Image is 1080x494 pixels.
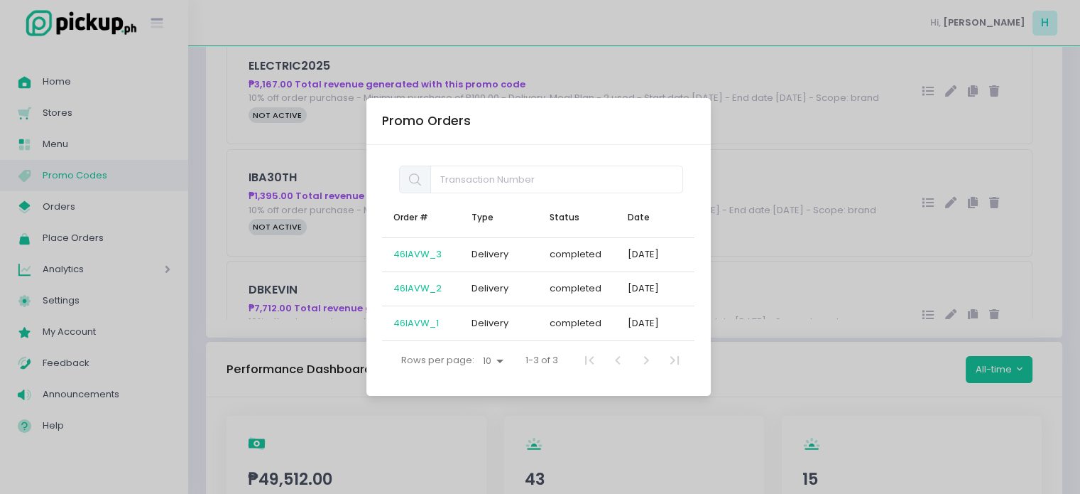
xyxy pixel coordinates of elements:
[393,281,442,295] a: 46IAVW_2
[477,353,508,370] select: Rows per page:
[430,166,683,193] input: Transaction Number
[525,353,558,367] span: 1-3 of 3
[550,247,601,262] div: completed
[550,316,601,331] div: completed
[575,346,604,375] button: First Page
[393,316,439,330] a: 46IAVW_1
[471,316,508,331] div: Delivery
[471,247,508,262] div: Delivery
[393,213,428,222] div: Order #
[628,281,659,296] div: [DATE]
[628,316,659,331] div: [DATE]
[604,346,632,375] button: Previous Page
[550,213,579,222] div: Status
[471,281,508,296] div: Delivery
[628,247,659,262] div: [DATE]
[628,213,650,222] div: Date
[660,346,689,375] button: Last Page
[550,281,601,296] div: completed
[401,353,474,367] span: Rows per page:
[471,213,493,222] div: Type
[632,346,660,375] button: Next Page
[382,112,471,130] div: Promo Orders
[393,247,442,261] a: 46IAVW_3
